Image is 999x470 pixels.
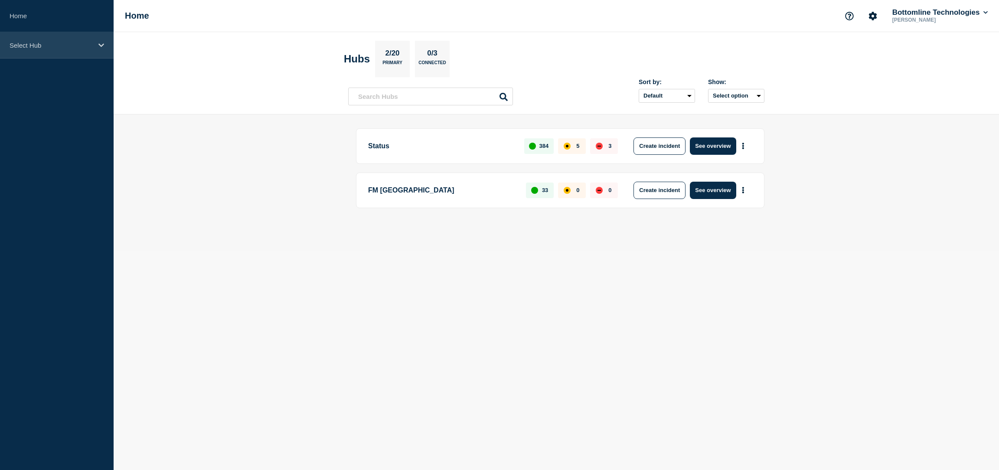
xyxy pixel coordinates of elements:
p: [PERSON_NAME] [891,17,981,23]
p: FM [GEOGRAPHIC_DATA] [368,182,516,199]
p: 0 [608,187,611,193]
div: down [596,187,603,194]
button: Create incident [633,182,686,199]
button: Account settings [864,7,882,25]
p: 0/3 [424,49,441,60]
p: Status [368,137,514,155]
p: 0 [576,187,579,193]
h1: Home [125,11,149,21]
button: Select option [708,89,764,103]
p: 2/20 [382,49,403,60]
div: down [596,143,603,150]
button: See overview [690,137,736,155]
p: Connected [418,60,446,69]
p: 5 [576,143,579,149]
button: Bottomline Technologies [891,8,989,17]
div: affected [564,187,571,194]
p: 33 [542,187,548,193]
input: Search Hubs [348,88,513,105]
div: Sort by: [639,78,695,85]
p: 3 [608,143,611,149]
div: up [529,143,536,150]
div: up [531,187,538,194]
div: Show: [708,78,764,85]
button: Create incident [633,137,686,155]
button: More actions [738,138,749,154]
h2: Hubs [344,53,370,65]
p: Primary [382,60,402,69]
button: Support [840,7,859,25]
p: 384 [539,143,549,149]
button: More actions [738,182,749,198]
div: affected [564,143,571,150]
button: See overview [690,182,736,199]
p: Select Hub [10,42,93,49]
select: Sort by [639,89,695,103]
